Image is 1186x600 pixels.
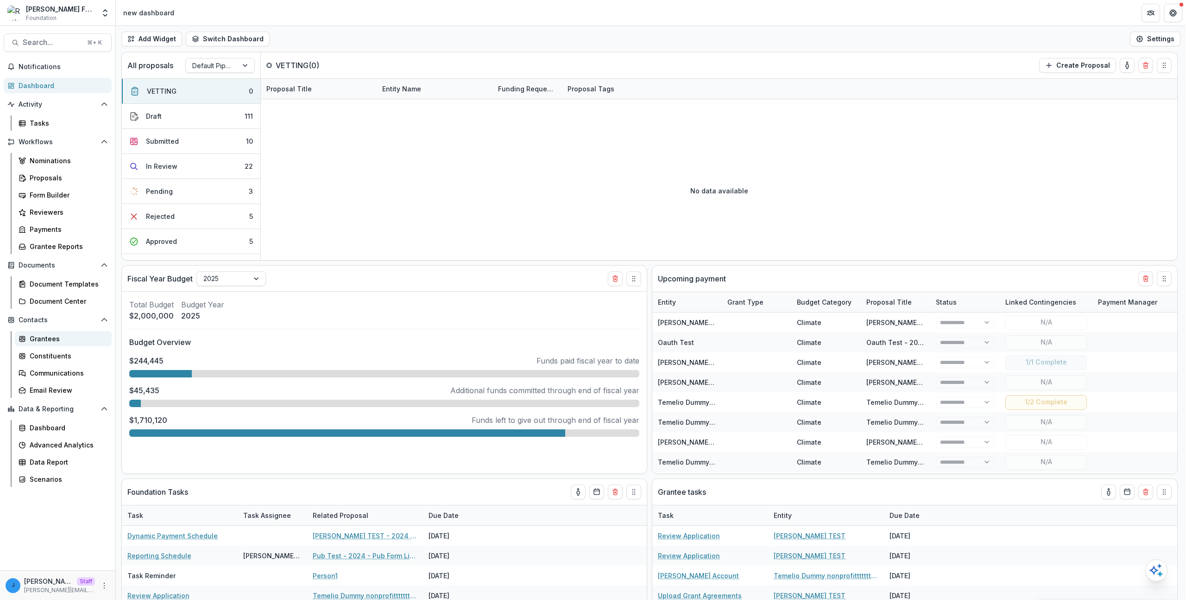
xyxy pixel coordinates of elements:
[658,438,730,446] a: [PERSON_NAME] TEST
[15,222,112,237] a: Payments
[1157,271,1172,286] button: Drag
[121,32,182,46] button: Add Widget
[626,271,641,286] button: Drag
[722,292,791,312] div: Grant Type
[562,84,620,94] div: Proposal Tags
[1000,292,1092,312] div: Linked Contingencies
[246,136,253,146] div: 10
[1138,58,1153,73] button: Delete card
[15,420,112,435] a: Dashboard
[4,78,112,93] a: Dashboard
[30,156,104,166] div: Nominations
[1138,271,1153,286] button: Delete card
[24,586,95,594] p: [PERSON_NAME][EMAIL_ADDRESS][DOMAIN_NAME]
[245,111,253,121] div: 111
[261,79,377,99] div: Proposal Title
[146,236,177,246] div: Approved
[797,437,821,447] div: Climate
[866,357,925,367] div: [PERSON_NAME] TEST - 2024 - Public Form Deadline
[866,397,925,407] div: Temelio Dummy nonprofit - 2024 - Temelio Test Form
[123,8,174,18] div: new dashboard
[1000,297,1082,307] div: Linked Contingencies
[1092,292,1185,312] div: Payment Manager
[147,86,177,96] div: VETTING
[884,505,953,525] div: Due Date
[768,511,797,520] div: Entity
[249,186,253,196] div: 3
[129,299,174,310] p: Total Budget
[423,566,492,586] div: [DATE]
[884,566,953,586] div: [DATE]
[768,505,884,525] div: Entity
[15,472,112,487] a: Scenarios
[861,292,930,312] div: Proposal Title
[30,242,104,251] div: Grantee Reports
[1005,335,1087,350] button: N/A
[261,84,317,94] div: Proposal Title
[238,505,307,525] div: Task Assignee
[658,418,802,426] a: Temelio Dummy nonprofittttttttt a4 sda16s5d
[774,571,878,581] a: Temelio Dummy nonprofittttttttt a4 sda16s5d
[186,32,270,46] button: Switch Dashboard
[15,187,112,203] a: Form Builder
[866,417,925,427] div: Temelio Dummy nonprofit - 2024 - Temelio Test Form
[122,229,260,254] button: Approved5
[15,383,112,398] a: Email Review
[1005,435,1087,450] button: N/A
[608,485,623,499] button: Delete card
[146,161,177,171] div: In Review
[122,104,260,129] button: Draft111
[122,129,260,154] button: Submitted10
[536,355,639,366] p: Funds paid fiscal year to date
[658,378,744,386] a: [PERSON_NAME] Individual
[1005,455,1087,470] button: N/A
[774,531,845,541] a: [PERSON_NAME] TEST
[652,297,681,307] div: Entity
[30,423,104,433] div: Dashboard
[1005,395,1087,410] button: 1/2 Complete
[15,115,112,131] a: Tasks
[15,454,112,470] a: Data Report
[249,211,253,221] div: 5
[15,365,112,381] a: Communications
[861,297,917,307] div: Proposal Title
[866,457,925,467] div: Temelio Dummy nonprofittttttttt a4 sda16s5d - 2025 - Number question
[30,296,104,306] div: Document Center
[884,546,953,566] div: [DATE]
[626,485,641,499] button: Drag
[12,582,15,588] div: jonah@trytemelio.com
[19,101,97,109] span: Activity
[1130,32,1180,46] button: Settings
[1157,485,1172,499] button: Drag
[866,338,925,347] div: Oauth Test - 2024 - asdf
[15,170,112,185] a: Proposals
[99,580,110,591] button: More
[1157,58,1172,73] button: Drag
[146,186,173,196] div: Pending
[30,457,104,467] div: Data Report
[4,258,112,273] button: Open Documents
[122,505,238,525] div: Task
[30,207,104,217] div: Reviewers
[127,60,173,71] p: All proposals
[658,358,730,366] a: [PERSON_NAME] TEST
[377,79,492,99] div: Entity Name
[146,211,175,221] div: Rejected
[562,79,678,99] div: Proposal Tags
[77,577,95,586] p: Staff
[181,310,224,321] p: 2025
[30,190,104,200] div: Form Builder
[19,138,97,146] span: Workflows
[4,97,112,112] button: Open Activity
[15,239,112,254] a: Grantee Reports
[658,273,726,284] p: Upcoming payment
[23,38,82,47] span: Search...
[243,551,302,561] div: [PERSON_NAME] T1
[423,505,492,525] div: Due Date
[791,292,861,312] div: Budget Category
[181,299,224,310] p: Budget Year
